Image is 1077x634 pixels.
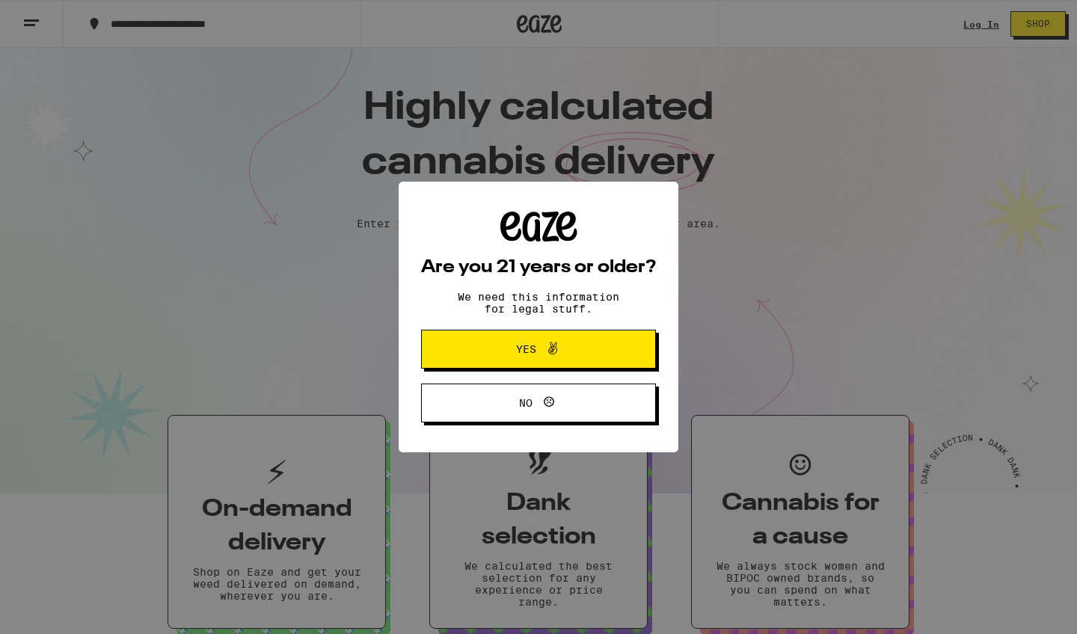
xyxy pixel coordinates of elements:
[519,398,533,408] span: No
[421,384,656,422] button: No
[516,344,536,354] span: Yes
[421,259,656,277] h2: Are you 21 years or older?
[9,10,108,22] span: Hi. Need any help?
[445,291,632,315] p: We need this information for legal stuff.
[421,330,656,369] button: Yes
